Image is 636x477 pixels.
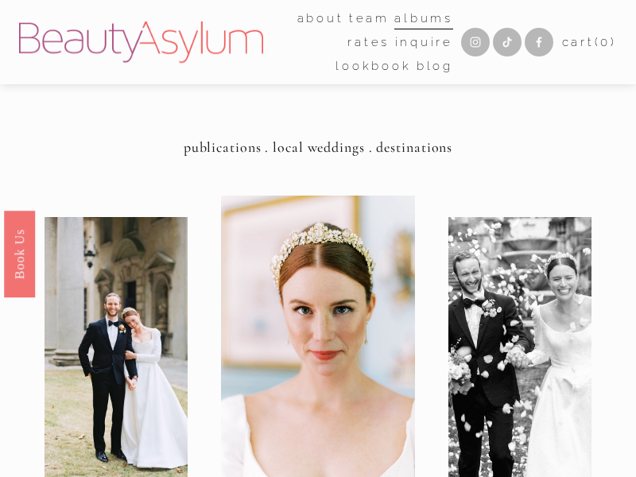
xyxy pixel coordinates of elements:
[347,30,390,54] a: Rates
[349,6,390,30] a: folder dropdown
[461,28,490,56] a: Instagram
[562,32,617,53] a: 0 items in cart
[600,35,611,49] span: 0
[417,54,453,78] a: Blog
[335,54,411,78] a: Lookbook
[395,30,453,54] a: Inquire
[595,35,617,49] span: ( )
[493,28,522,56] a: TikTok
[297,6,344,30] a: folder dropdown
[19,139,617,156] h4: publications . local weddings . destinations
[349,8,390,29] span: team
[19,21,263,63] img: Beauty Asylum | Bridal Hair &amp; Makeup Charlotte &amp; Atlanta
[297,8,344,29] span: about
[4,211,35,297] a: Book Us
[525,28,553,56] a: Facebook
[394,6,453,30] a: albums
